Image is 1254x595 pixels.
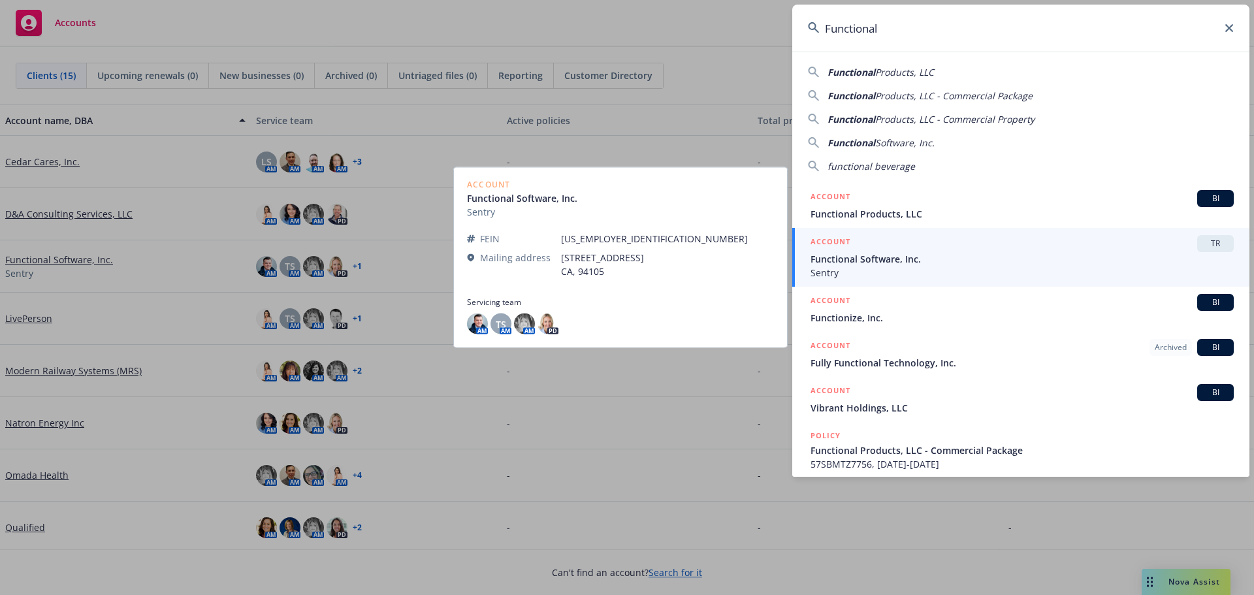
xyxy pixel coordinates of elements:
span: Products, LLC - Commercial Package [875,89,1033,102]
h5: POLICY [811,429,841,442]
span: BI [1202,342,1229,353]
span: Products, LLC - Commercial Property [875,113,1035,125]
span: Functional [828,66,875,78]
span: Functional Products, LLC - Commercial Package [811,443,1234,457]
input: Search... [792,5,1249,52]
h5: ACCOUNT [811,294,850,310]
span: Functional [828,113,875,125]
span: BI [1202,297,1229,308]
span: Archived [1155,342,1187,353]
a: ACCOUNTTRFunctional Software, Inc.Sentry [792,228,1249,287]
span: TR [1202,238,1229,249]
a: ACCOUNTBIFunctional Products, LLC [792,183,1249,228]
span: Functional [828,89,875,102]
h5: ACCOUNT [811,235,850,251]
span: Functional [828,137,875,149]
span: Functional Software, Inc. [811,252,1234,266]
a: ACCOUNTBIFunctionize, Inc. [792,287,1249,332]
span: 57SBMTZ7756, [DATE]-[DATE] [811,457,1234,471]
a: ACCOUNTArchivedBIFully Functional Technology, Inc. [792,332,1249,377]
span: Products, LLC [875,66,934,78]
span: BI [1202,387,1229,398]
a: POLICYFunctional Products, LLC - Commercial Package57SBMTZ7756, [DATE]-[DATE] [792,422,1249,478]
span: Fully Functional Technology, Inc. [811,356,1234,370]
span: Functionize, Inc. [811,311,1234,325]
h5: ACCOUNT [811,190,850,206]
span: Vibrant Holdings, LLC [811,401,1234,415]
span: Sentry [811,266,1234,280]
h5: ACCOUNT [811,384,850,400]
span: functional beverage [828,160,915,172]
span: Functional Products, LLC [811,207,1234,221]
span: Software, Inc. [875,137,935,149]
span: BI [1202,193,1229,204]
h5: ACCOUNT [811,339,850,355]
a: ACCOUNTBIVibrant Holdings, LLC [792,377,1249,422]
